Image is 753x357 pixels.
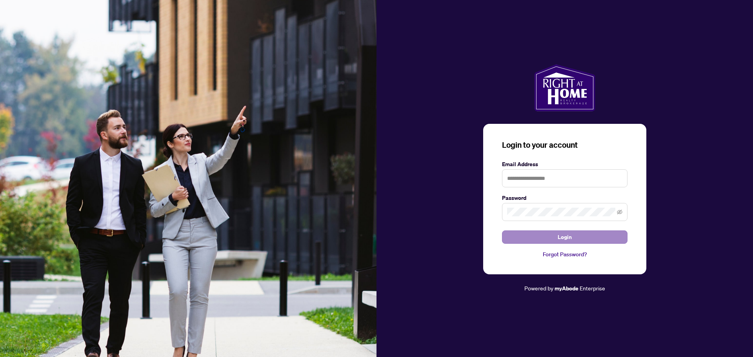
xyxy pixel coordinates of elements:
[502,194,627,202] label: Password
[524,285,553,292] span: Powered by
[617,209,622,215] span: eye-invisible
[558,231,572,243] span: Login
[555,284,578,293] a: myAbode
[502,160,627,169] label: Email Address
[580,285,605,292] span: Enterprise
[534,64,595,111] img: ma-logo
[502,140,627,150] h3: Login to your account
[502,230,627,244] button: Login
[502,250,627,259] a: Forgot Password?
